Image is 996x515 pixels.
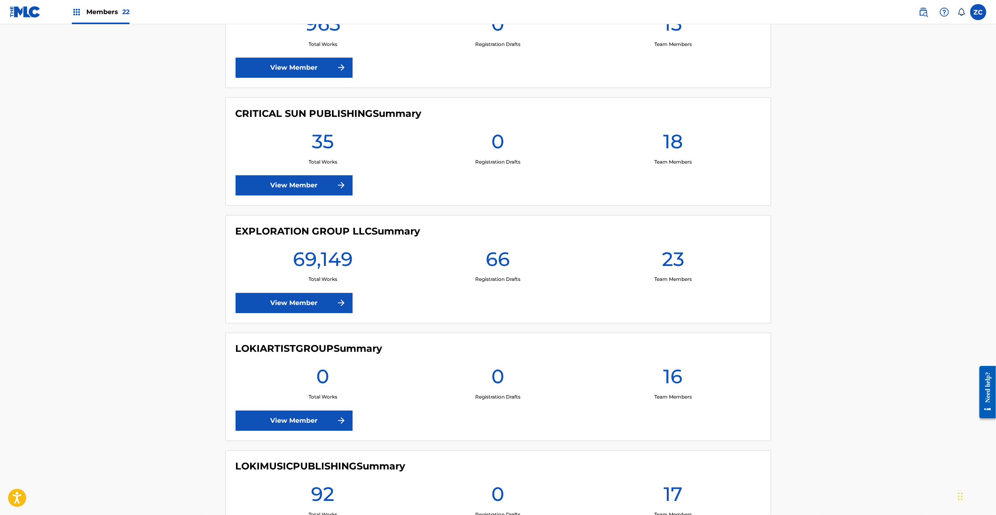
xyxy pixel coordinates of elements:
[86,7,129,17] span: Members
[336,63,346,73] img: f7272a7cc735f4ea7f67.svg
[309,276,337,283] p: Total Works
[486,247,510,276] h1: 66
[654,41,692,48] p: Team Members
[664,482,683,511] h1: 17
[72,7,81,17] img: Top Rightsholders
[475,41,520,48] p: Registration Drafts
[10,6,41,18] img: MLC Logo
[491,12,504,41] h1: 0
[236,293,353,313] a: View Member
[491,365,504,394] h1: 0
[475,276,520,283] p: Registration Drafts
[309,158,337,166] p: Total Works
[336,298,346,308] img: f7272a7cc735f4ea7f67.svg
[475,394,520,401] p: Registration Drafts
[236,343,382,355] h4: LOKIARTISTGROUP
[973,360,996,425] iframe: Resource Center
[956,476,996,515] iframe: Chat Widget
[958,484,963,509] div: Drag
[940,7,949,17] img: help
[236,175,353,195] a: View Member
[915,4,931,20] a: Public Search
[236,108,422,120] h4: CRITICAL SUN PUBLISHING
[309,41,337,48] p: Total Works
[236,461,405,473] h4: LOKIMUSICPUBLISHING
[654,158,692,166] p: Team Members
[316,365,329,394] h1: 0
[919,7,928,17] img: search
[654,276,692,283] p: Team Members
[663,129,683,158] h1: 18
[970,4,986,20] div: User Menu
[336,181,346,190] img: f7272a7cc735f4ea7f67.svg
[312,129,334,158] h1: 35
[491,129,504,158] h1: 0
[662,247,684,276] h1: 23
[122,8,129,16] span: 22
[664,12,682,41] h1: 15
[957,8,965,16] div: Notifications
[236,58,353,78] a: View Member
[311,482,334,511] h1: 92
[305,12,340,41] h1: 963
[475,158,520,166] p: Registration Drafts
[654,394,692,401] p: Team Members
[309,394,337,401] p: Total Works
[236,411,353,431] a: View Member
[936,4,952,20] div: Help
[663,365,683,394] h1: 16
[336,416,346,426] img: f7272a7cc735f4ea7f67.svg
[491,482,504,511] h1: 0
[293,247,353,276] h1: 69,149
[236,225,420,237] h4: EXPLORATION GROUP LLC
